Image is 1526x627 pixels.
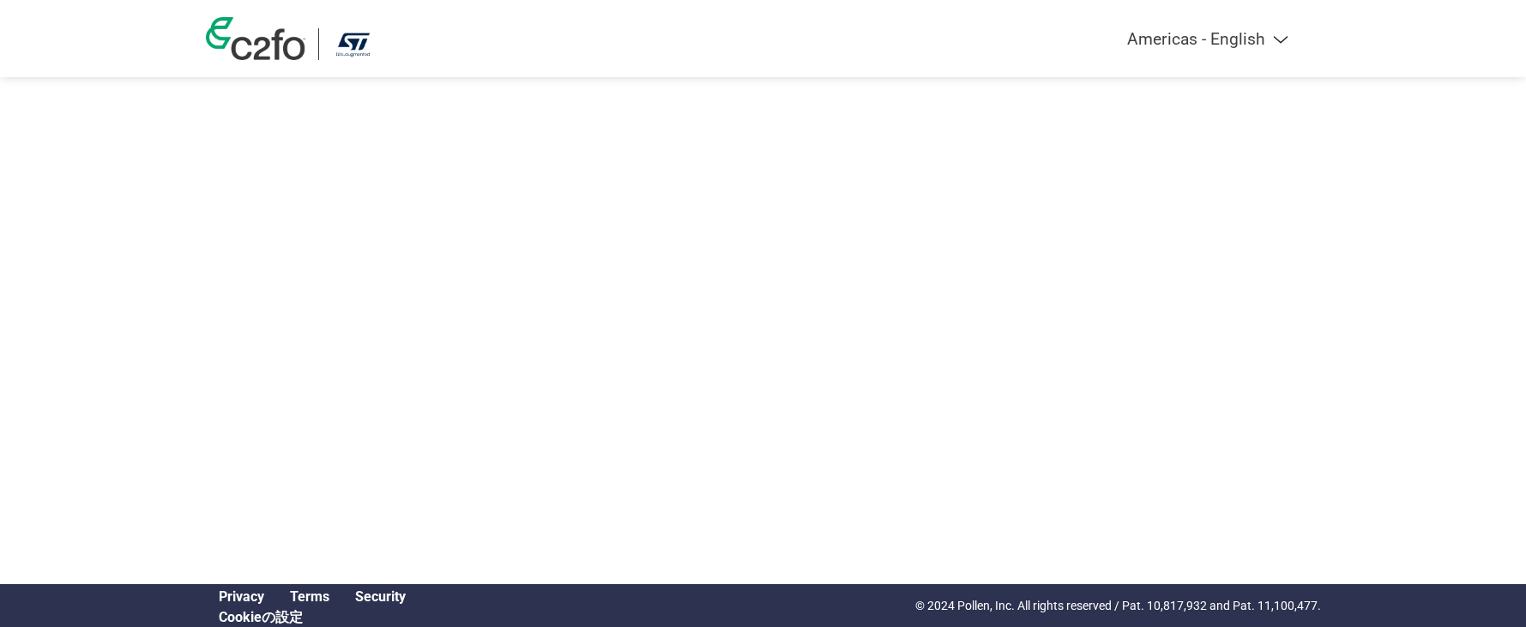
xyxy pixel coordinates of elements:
[332,28,375,60] img: STMicroelectronics
[206,17,305,60] img: c2fo logo
[915,597,1321,615] p: © 2024 Pollen, Inc. All rights reserved / Pat. 10,817,932 and Pat. 11,100,477.
[290,588,329,605] a: Terms
[219,588,264,605] a: Privacy
[219,609,303,625] a: Cookie Preferences, opens a dedicated popup modal window
[355,588,406,605] a: Security
[206,609,419,627] div: Open Cookie Preferences Modal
